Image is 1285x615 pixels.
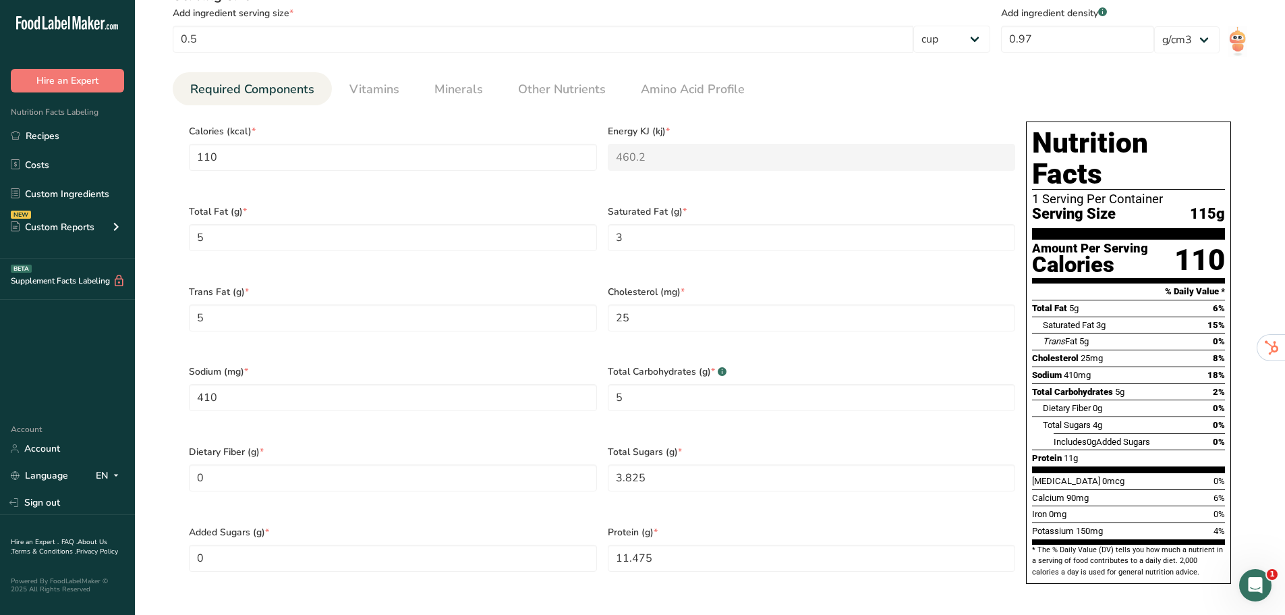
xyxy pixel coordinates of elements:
span: Protein [1032,453,1062,463]
span: Protein (g) [608,525,1016,539]
span: Required Components [190,80,314,99]
span: Total Carbohydrates [1032,387,1113,397]
span: 0% [1213,420,1225,430]
span: Total Fat (g) [189,205,597,219]
span: 25mg [1081,353,1103,363]
span: Saturated Fat (g) [608,205,1016,219]
span: 6% [1213,303,1225,313]
span: Sodium (mg) [189,365,597,379]
span: 0% [1213,403,1225,413]
span: Sodium [1032,370,1062,380]
div: Custom Reports [11,220,94,234]
span: 4g [1093,420,1102,430]
span: Added Sugars (g) [189,525,597,539]
span: Cholesterol (mg) [608,285,1016,299]
div: Add ingredient density [1001,6,1154,20]
span: 8% [1213,353,1225,363]
span: 3g [1096,320,1106,330]
a: FAQ . [61,537,78,547]
span: Total Sugars (g) [608,445,1016,459]
span: Calories (kcal) [189,124,597,138]
button: Hire an Expert [11,69,124,92]
span: Vitamins [349,80,399,99]
iframe: Intercom live chat [1239,569,1272,601]
span: 4% [1213,526,1225,536]
span: 18% [1207,370,1225,380]
span: Energy KJ (kj) [608,124,1016,138]
div: Add ingredient serving size [173,6,990,20]
h1: Nutrition Facts [1032,128,1225,190]
span: Total Carbohydrates (g) [608,365,1016,379]
i: Trans [1043,336,1065,346]
span: Fat [1043,336,1077,346]
span: Potassium [1032,526,1074,536]
span: 0% [1213,336,1225,346]
span: 0mcg [1102,476,1124,486]
span: [MEDICAL_DATA] [1032,476,1100,486]
a: Language [11,464,68,487]
span: Total Sugars [1043,420,1091,430]
span: 90mg [1066,493,1089,503]
span: 5g [1079,336,1089,346]
a: Hire an Expert . [11,537,59,547]
span: 5g [1115,387,1124,397]
a: Privacy Policy [76,547,118,556]
div: Powered By FoodLabelMaker © 2025 All Rights Reserved [11,577,124,593]
span: 0% [1213,437,1225,447]
span: Other Nutrients [518,80,606,99]
span: 410mg [1064,370,1091,380]
div: 1 Serving Per Container [1032,192,1225,206]
span: Serving Size [1032,206,1116,223]
input: Type your serving size here [173,26,913,53]
div: 110 [1174,242,1225,278]
div: Calories [1032,255,1148,275]
span: Cholesterol [1032,353,1079,363]
span: Includes Added Sugars [1054,437,1150,447]
div: NEW [11,211,31,219]
span: Minerals [434,80,483,99]
span: Saturated Fat [1043,320,1094,330]
span: Iron [1032,509,1047,519]
span: 6% [1213,493,1225,503]
a: Terms & Conditions . [11,547,76,556]
span: 15% [1207,320,1225,330]
div: EN [96,468,124,484]
span: 0mg [1049,509,1066,519]
span: Amino Acid Profile [641,80,745,99]
span: Dietary Fiber (g) [189,445,597,459]
span: 5g [1069,303,1079,313]
span: 0g [1093,403,1102,413]
img: ai-bot.1dcbe71.gif [1228,26,1247,57]
section: * The % Daily Value (DV) tells you how much a nutrient in a serving of food contributes to a dail... [1032,545,1225,578]
input: Type your density here [1001,26,1154,53]
span: Trans Fat (g) [189,285,597,299]
div: Amount Per Serving [1032,242,1148,255]
span: Total Fat [1032,303,1067,313]
span: Dietary Fiber [1043,403,1091,413]
span: 2% [1213,387,1225,397]
span: 1 [1267,569,1278,580]
span: Calcium [1032,493,1064,503]
span: 11g [1064,453,1078,463]
span: 0g [1087,437,1096,447]
span: 150mg [1076,526,1103,536]
span: 0% [1213,509,1225,519]
span: 115g [1190,206,1225,223]
div: BETA [11,265,32,273]
a: About Us . [11,537,107,556]
span: 0% [1213,476,1225,486]
section: % Daily Value * [1032,284,1225,300]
